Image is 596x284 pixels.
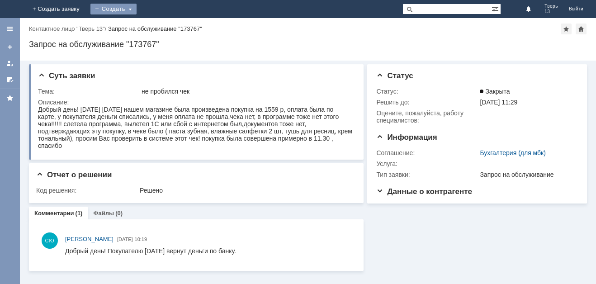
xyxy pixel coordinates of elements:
a: Мои заявки [3,56,17,71]
div: Запрос на обслуживание [480,171,574,178]
span: [PERSON_NAME] [65,236,114,242]
div: Услуга: [376,160,478,167]
a: Файлы [93,210,114,217]
span: Расширенный поиск [492,4,501,13]
a: Мои согласования [3,72,17,87]
a: Бухгалтерия (для мбк) [480,149,546,156]
div: Решено [140,187,351,194]
div: Запрос на обслуживание "173767" [29,40,587,49]
div: Тип заявки: [376,171,478,178]
a: Контактное лицо "Тверь 13" [29,25,105,32]
div: Статус: [376,88,478,95]
div: Добавить в избранное [561,24,572,34]
span: 13 [544,9,558,14]
div: Запрос на обслуживание "173767" [108,25,202,32]
span: [DATE] [117,237,133,242]
div: Oцените, пожалуйста, работу специалистов: [376,109,478,124]
span: Суть заявки [38,71,95,80]
div: Соглашение: [376,149,478,156]
div: (1) [76,210,83,217]
span: Данные о контрагенте [376,187,472,196]
a: [PERSON_NAME] [65,235,114,244]
span: [DATE] 11:29 [480,99,517,106]
a: Создать заявку [3,40,17,54]
span: 10:19 [135,237,147,242]
a: Комментарии [34,210,74,217]
span: Информация [376,133,437,142]
div: Тема: [38,88,140,95]
div: Код решения: [36,187,138,194]
div: Сделать домашней страницей [576,24,587,34]
div: / [29,25,108,32]
span: Закрыта [480,88,510,95]
div: Создать [90,4,137,14]
div: Решить до: [376,99,478,106]
div: Описание: [38,99,353,106]
span: Тверь [544,4,558,9]
span: Отчет о решении [36,170,112,179]
div: не пробился чек [142,88,351,95]
span: Статус [376,71,413,80]
div: (0) [115,210,123,217]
